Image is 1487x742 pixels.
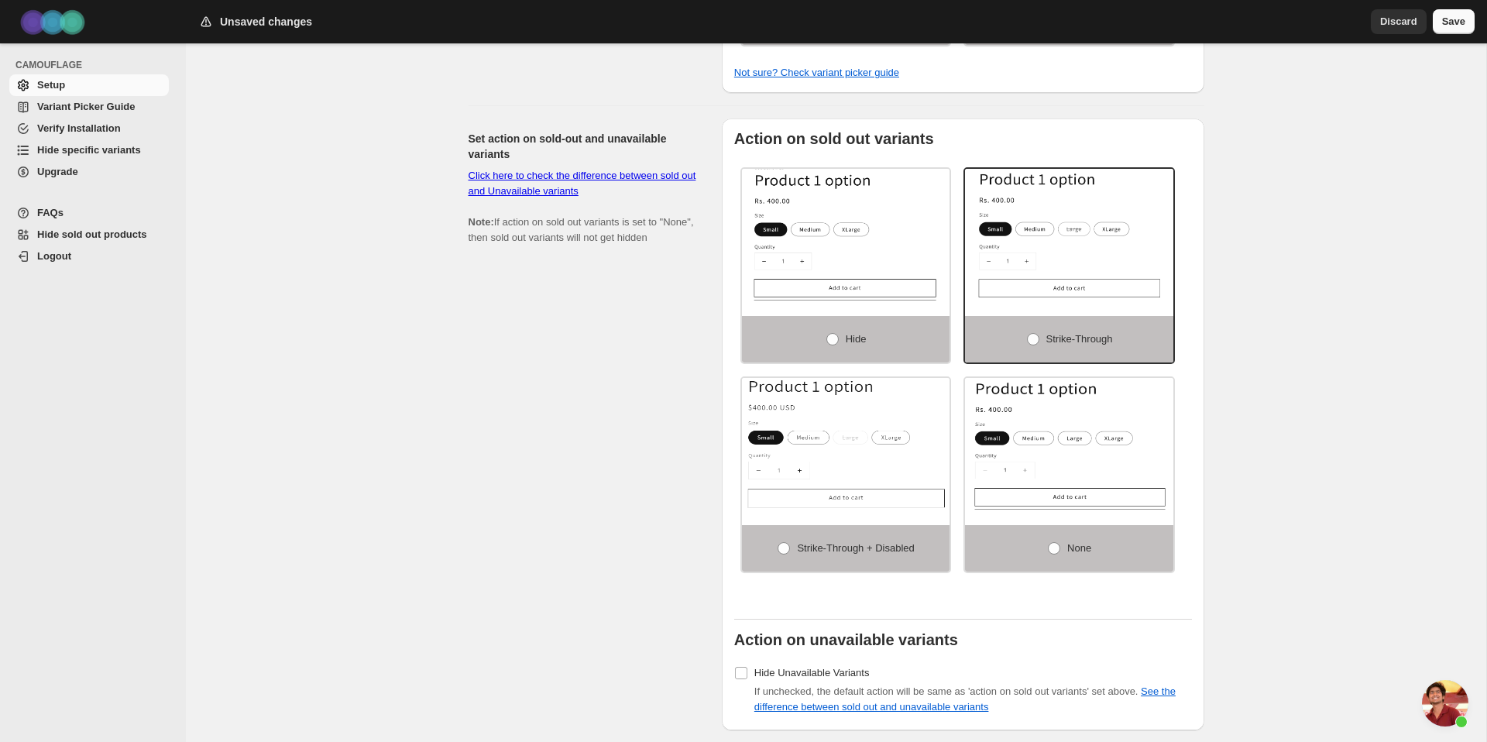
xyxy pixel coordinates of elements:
b: Action on unavailable variants [734,631,958,648]
span: Hide [846,333,867,345]
button: Save [1433,9,1475,34]
span: FAQs [37,207,64,218]
a: Setup [9,74,169,96]
span: Variant Picker Guide [37,101,135,112]
span: Hide sold out products [37,228,147,240]
button: Discard [1371,9,1427,34]
div: Open chat [1422,680,1468,727]
span: None [1067,542,1091,554]
img: Hide [742,169,950,301]
span: Setup [37,79,65,91]
span: Save [1442,14,1465,29]
a: Upgrade [9,161,169,183]
span: If action on sold out variants is set to "None", then sold out variants will not get hidden [469,170,696,243]
img: Strike-through [965,169,1173,301]
a: Not sure? Check variant picker guide [734,67,899,78]
a: Logout [9,246,169,267]
a: FAQs [9,202,169,224]
img: Strike-through + Disabled [742,378,950,510]
span: If unchecked, the default action will be same as 'action on sold out variants' set above. [754,685,1176,713]
span: Strike-through + Disabled [797,542,914,554]
b: Action on sold out variants [734,130,934,147]
img: None [965,378,1173,510]
span: CAMOUFLAGE [15,59,175,71]
a: Hide specific variants [9,139,169,161]
a: Verify Installation [9,118,169,139]
a: Click here to check the difference between sold out and Unavailable variants [469,170,696,197]
span: Verify Installation [37,122,121,134]
span: Hide specific variants [37,144,141,156]
h2: Set action on sold-out and unavailable variants [469,131,697,162]
span: Logout [37,250,71,262]
a: Variant Picker Guide [9,96,169,118]
span: Hide Unavailable Variants [754,667,870,678]
h2: Unsaved changes [220,14,312,29]
span: Strike-through [1046,333,1113,345]
span: Upgrade [37,166,78,177]
b: Note: [469,216,494,228]
a: Hide sold out products [9,224,169,246]
span: Discard [1380,14,1417,29]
